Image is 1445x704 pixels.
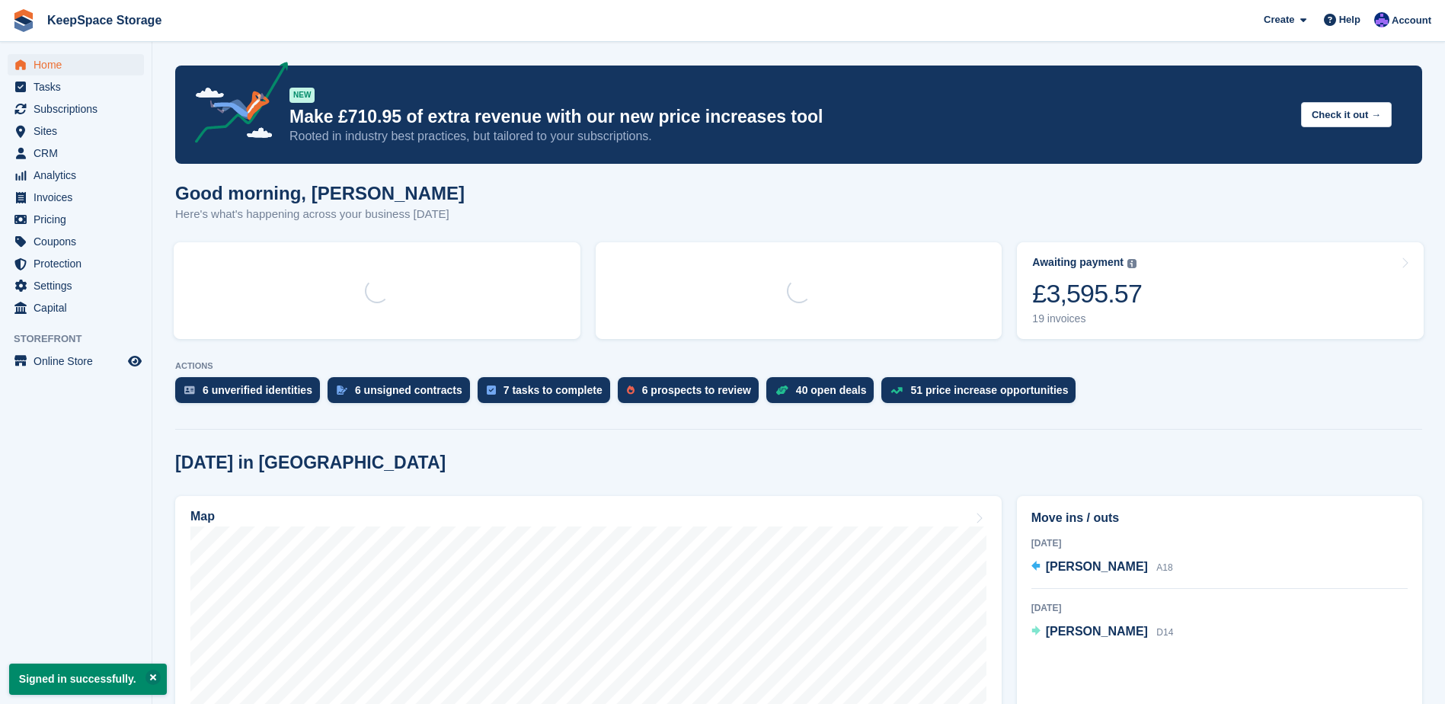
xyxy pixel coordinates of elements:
p: Signed in successfully. [9,664,167,695]
a: KeepSpace Storage [41,8,168,33]
a: 6 unsigned contracts [328,377,478,411]
a: 7 tasks to complete [478,377,618,411]
a: menu [8,350,144,372]
div: 40 open deals [796,384,867,396]
a: menu [8,275,144,296]
span: [PERSON_NAME] [1046,625,1148,638]
div: [DATE] [1031,601,1408,615]
div: 6 prospects to review [642,384,751,396]
h2: [DATE] in [GEOGRAPHIC_DATA] [175,453,446,473]
div: 19 invoices [1032,312,1142,325]
span: A18 [1156,562,1172,573]
span: Analytics [34,165,125,186]
div: NEW [289,88,315,103]
a: 40 open deals [766,377,882,411]
a: menu [8,297,144,318]
span: Home [34,54,125,75]
h2: Map [190,510,215,523]
a: menu [8,187,144,208]
p: ACTIONS [175,361,1422,371]
span: Storefront [14,331,152,347]
a: [PERSON_NAME] D14 [1031,622,1174,642]
a: Awaiting payment £3,595.57 19 invoices [1017,242,1424,339]
img: stora-icon-8386f47178a22dfd0bd8f6a31ec36ba5ce8667c1dd55bd0f319d3a0aa187defe.svg [12,9,35,32]
a: menu [8,76,144,98]
a: menu [8,142,144,164]
span: Pricing [34,209,125,230]
span: [PERSON_NAME] [1046,560,1148,573]
h1: Good morning, [PERSON_NAME] [175,183,465,203]
div: 6 unsigned contracts [355,384,462,396]
div: 51 price increase opportunities [910,384,1068,396]
img: task-75834270c22a3079a89374b754ae025e5fb1db73e45f91037f5363f120a921f8.svg [487,386,496,395]
div: 6 unverified identities [203,384,312,396]
a: menu [8,120,144,142]
p: Make £710.95 of extra revenue with our new price increases tool [289,106,1289,128]
span: Sites [34,120,125,142]
a: 51 price increase opportunities [881,377,1083,411]
span: Online Store [34,350,125,372]
a: menu [8,253,144,274]
span: Capital [34,297,125,318]
div: Awaiting payment [1032,256,1124,269]
div: 7 tasks to complete [504,384,603,396]
a: 6 prospects to review [618,377,766,411]
img: icon-info-grey-7440780725fd019a000dd9b08b2336e03edf1995a4989e88bcd33f0948082b44.svg [1127,259,1136,268]
img: prospect-51fa495bee0391a8d652442698ab0144808aea92771e9ea1ae160a38d050c398.svg [627,386,635,395]
a: menu [8,209,144,230]
span: Subscriptions [34,98,125,120]
div: £3,595.57 [1032,278,1142,309]
p: Here's what's happening across your business [DATE] [175,206,465,223]
span: CRM [34,142,125,164]
h2: Move ins / outs [1031,509,1408,527]
span: D14 [1156,627,1173,638]
span: Tasks [34,76,125,98]
a: menu [8,231,144,252]
p: Rooted in industry best practices, but tailored to your subscriptions. [289,128,1289,145]
span: Coupons [34,231,125,252]
img: price_increase_opportunities-93ffe204e8149a01c8c9dc8f82e8f89637d9d84a8eef4429ea346261dce0b2c0.svg [890,387,903,394]
img: Chloe Clark [1374,12,1389,27]
img: contract_signature_icon-13c848040528278c33f63329250d36e43548de30e8caae1d1a13099fd9432cc5.svg [337,386,347,395]
span: Create [1264,12,1294,27]
button: Check it out → [1301,102,1392,127]
span: Invoices [34,187,125,208]
span: Help [1339,12,1360,27]
img: verify_identity-adf6edd0f0f0b5bbfe63781bf79b02c33cf7c696d77639b501bdc392416b5a36.svg [184,386,195,395]
a: 6 unverified identities [175,377,328,411]
span: Account [1392,13,1431,28]
a: Preview store [126,352,144,370]
a: menu [8,54,144,75]
span: Protection [34,253,125,274]
img: price-adjustments-announcement-icon-8257ccfd72463d97f412b2fc003d46551f7dbcb40ab6d574587a9cd5c0d94... [182,62,289,149]
a: menu [8,165,144,186]
img: deal-1b604bf984904fb50ccaf53a9ad4b4a5d6e5aea283cecdc64d6e3604feb123c2.svg [775,385,788,395]
div: [DATE] [1031,536,1408,550]
a: menu [8,98,144,120]
span: Settings [34,275,125,296]
a: [PERSON_NAME] A18 [1031,558,1173,578]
